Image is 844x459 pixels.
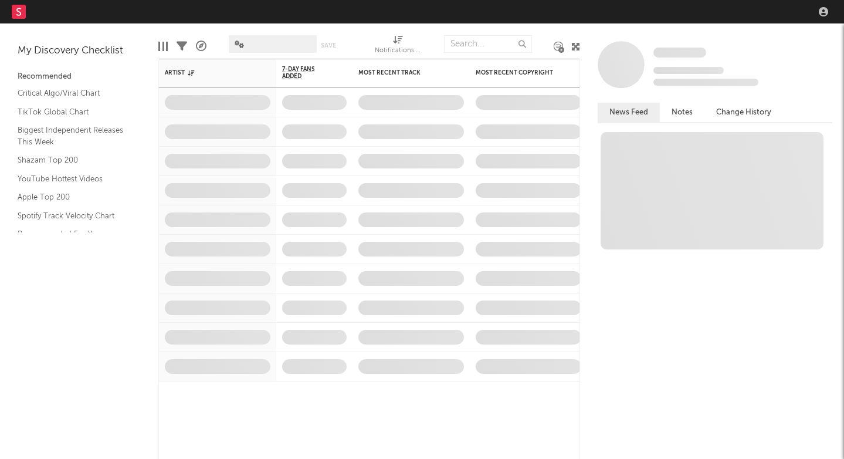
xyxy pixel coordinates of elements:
button: Change History [704,103,783,122]
span: Some Artist [653,48,706,58]
button: Save [321,42,336,49]
a: YouTube Hottest Videos [18,173,129,185]
a: Recommended For You [18,228,129,241]
div: My Discovery Checklist [18,44,141,58]
div: Edit Columns [158,29,168,63]
div: Notifications (Artist) [375,44,422,58]
button: News Feed [598,103,660,122]
div: Recommended [18,70,141,84]
a: TikTok Global Chart [18,106,129,119]
div: Most Recent Copyright [476,69,564,76]
div: Filters [177,29,187,63]
input: Search... [444,35,532,53]
span: 0 fans last week [653,79,758,86]
a: Critical Algo/Viral Chart [18,87,129,100]
a: Shazam Top 200 [18,154,129,167]
a: Apple Top 200 [18,191,129,204]
a: Some Artist [653,47,706,59]
span: Tracking Since: [DATE] [653,67,724,74]
button: Notes [660,103,704,122]
span: 7-Day Fans Added [282,66,329,80]
div: A&R Pipeline [196,29,206,63]
a: Biggest Independent Releases This Week [18,124,129,148]
a: Spotify Track Velocity Chart [18,210,129,222]
div: Artist [165,69,253,76]
div: Notifications (Artist) [375,29,422,63]
div: Most Recent Track [358,69,446,76]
